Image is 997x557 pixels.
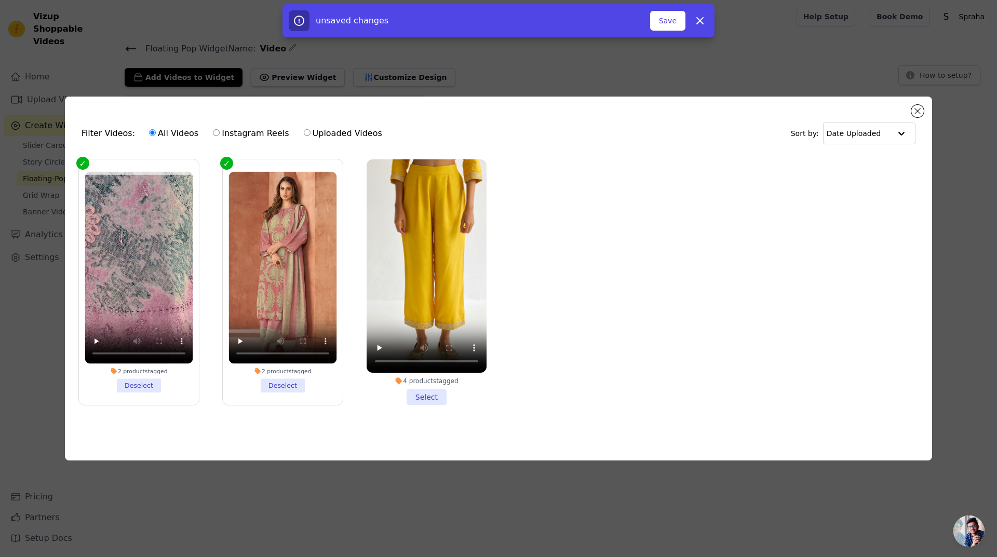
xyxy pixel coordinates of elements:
div: 4 products tagged [367,377,487,385]
label: Instagram Reels [212,127,289,140]
span: unsaved changes [316,16,388,25]
div: 2 products tagged [228,368,336,375]
label: All Videos [149,127,199,140]
label: Uploaded Videos [303,127,383,140]
div: Filter Videos: [82,121,388,145]
button: Save [650,11,685,31]
div: Sort by: [791,123,916,144]
a: Open chat [953,515,985,547]
div: 2 products tagged [85,368,193,375]
button: Close modal [911,105,924,117]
